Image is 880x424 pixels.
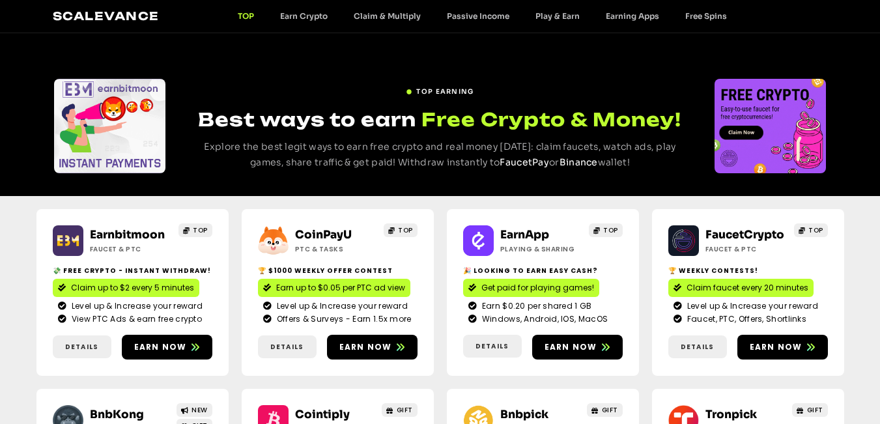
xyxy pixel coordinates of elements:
[327,335,418,360] a: Earn now
[192,405,208,415] span: NEW
[274,313,412,325] span: Offers & Surveys - Earn 1.5x more
[807,405,823,415] span: GIFT
[54,79,165,173] div: Slides
[463,266,623,276] h2: 🎉 Looking to Earn Easy Cash?
[434,11,522,21] a: Passive Income
[603,225,618,235] span: TOP
[500,228,549,242] a: EarnApp
[681,342,714,352] span: Details
[715,79,826,173] div: Slides
[258,335,317,358] a: Details
[421,107,681,132] span: Free Crypto & Money!
[684,300,818,312] span: Level up & Increase your reward
[190,139,690,171] p: Explore the best legit ways to earn free crypto and real money [DATE]: claim faucets, watch ads, ...
[267,11,341,21] a: Earn Crypto
[463,279,599,297] a: Get paid for playing games!
[416,87,474,96] span: TOP EARNING
[687,282,808,294] span: Claim faucet every 20 minutes
[341,11,434,21] a: Claim & Multiply
[339,341,392,353] span: Earn now
[602,405,618,415] span: GIFT
[668,266,828,276] h2: 🏆 Weekly contests!
[65,342,98,352] span: Details
[258,266,418,276] h2: 🏆 $1000 Weekly Offer contest
[295,408,350,421] a: Cointiply
[792,403,828,417] a: GIFT
[500,244,582,254] h2: Playing & Sharing
[177,403,212,417] a: NEW
[705,408,757,421] a: Tronpick
[705,228,784,242] a: FaucetCrypto
[794,223,828,237] a: TOP
[545,341,597,353] span: Earn now
[522,11,593,21] a: Play & Earn
[382,403,418,417] a: GIFT
[668,335,727,358] a: Details
[463,335,522,358] a: Details
[270,342,304,352] span: Details
[672,11,740,21] a: Free Spins
[258,279,410,297] a: Earn up to $0.05 per PTC ad view
[122,335,212,360] a: Earn now
[53,279,199,297] a: Claim up to $2 every 5 minutes
[593,11,672,21] a: Earning Apps
[225,11,267,21] a: TOP
[560,156,598,168] a: Binance
[684,313,806,325] span: Faucet, PTC, Offers, Shortlinks
[500,156,549,168] a: FaucetPay
[587,403,623,417] a: GIFT
[225,11,740,21] nav: Menu
[500,408,548,421] a: Bnbpick
[274,300,408,312] span: Level up & Increase your reward
[808,225,823,235] span: TOP
[53,9,160,23] a: Scalevance
[53,335,111,358] a: Details
[90,244,171,254] h2: Faucet & PTC
[134,341,187,353] span: Earn now
[406,81,474,96] a: TOP EARNING
[750,341,802,353] span: Earn now
[481,282,594,294] span: Get paid for playing games!
[178,223,212,237] a: TOP
[68,300,203,312] span: Level up & Increase your reward
[71,282,194,294] span: Claim up to $2 every 5 minutes
[705,244,787,254] h2: Faucet & PTC
[53,266,212,276] h2: 💸 Free crypto - Instant withdraw!
[90,408,144,421] a: BnbKong
[475,341,509,351] span: Details
[276,282,405,294] span: Earn up to $0.05 per PTC ad view
[479,313,608,325] span: Windows, Android, IOS, MacOS
[398,225,413,235] span: TOP
[384,223,418,237] a: TOP
[198,108,416,131] span: Best ways to earn
[68,313,202,325] span: View PTC Ads & earn free crypto
[193,225,208,235] span: TOP
[295,244,376,254] h2: ptc & Tasks
[90,228,165,242] a: Earnbitmoon
[737,335,828,360] a: Earn now
[532,335,623,360] a: Earn now
[479,300,592,312] span: Earn $0.20 per shared 1 GB
[668,279,814,297] a: Claim faucet every 20 minutes
[589,223,623,237] a: TOP
[295,228,352,242] a: CoinPayU
[397,405,413,415] span: GIFT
